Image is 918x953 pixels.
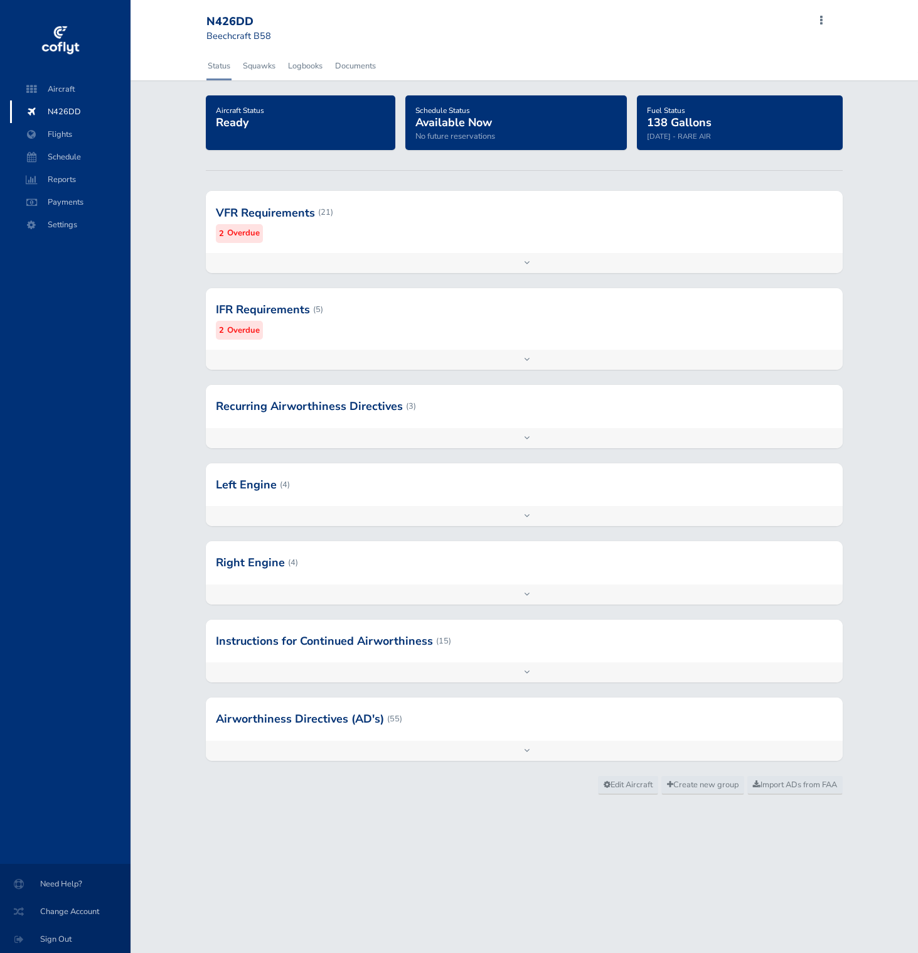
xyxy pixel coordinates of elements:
span: Payments [23,191,118,213]
span: Settings [23,213,118,236]
span: Available Now [415,115,492,130]
span: Sign Out [15,928,115,950]
span: 138 Gallons [647,115,712,130]
a: Schedule StatusAvailable Now [415,102,492,131]
span: Change Account [15,900,115,923]
a: Documents [334,52,377,80]
a: Edit Aircraft [598,776,658,795]
span: Schedule [23,146,118,168]
small: Beechcraft B58 [206,30,271,42]
img: coflyt logo [40,22,81,60]
span: Edit Aircraft [604,779,653,790]
a: Status [206,52,232,80]
a: Import ADs from FAA [747,776,843,795]
a: Create new group [661,776,744,795]
span: No future reservations [415,131,495,142]
small: Overdue [227,227,260,240]
span: Flights [23,123,118,146]
span: Schedule Status [415,105,470,116]
span: Ready [216,115,248,130]
span: Fuel Status [647,105,685,116]
span: Create new group [667,779,739,790]
div: N426DD [206,15,297,29]
span: Import ADs from FAA [753,779,837,790]
a: Logbooks [287,52,324,80]
a: Squawks [242,52,277,80]
span: Need Help? [15,873,115,895]
small: Overdue [227,324,260,337]
span: Reports [23,168,118,191]
span: Aircraft [23,78,118,100]
small: [DATE] - RARE AIR [647,131,711,141]
span: Aircraft Status [216,105,264,116]
span: N426DD [23,100,118,123]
